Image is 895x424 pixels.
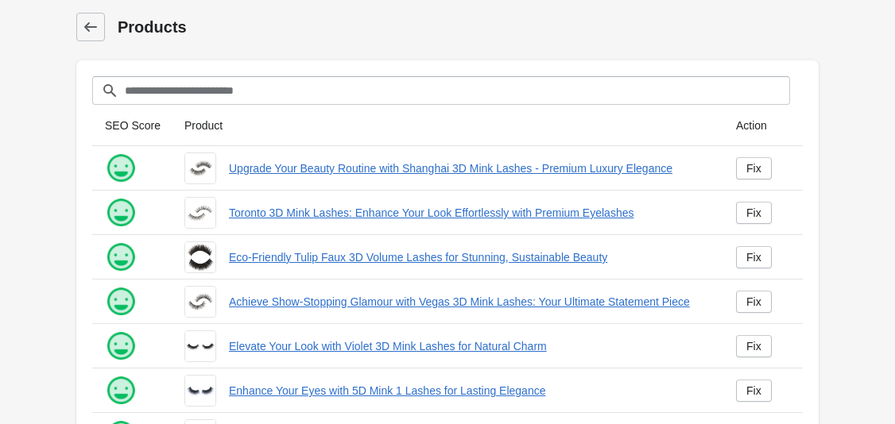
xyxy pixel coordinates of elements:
a: Fix [736,291,772,313]
a: Eco-Friendly Tulip Faux 3D Volume Lashes for Stunning, Sustainable Beauty [229,249,711,265]
a: Elevate Your Look with Violet 3D Mink Lashes for Natural Charm [229,338,711,354]
div: Fix [746,384,761,397]
a: Fix [736,157,772,179]
div: Fix [746,295,761,308]
div: Fix [746,162,761,175]
div: Fix [746,206,761,219]
th: Product [172,105,723,146]
h1: Products [118,16,819,38]
th: SEO Score [92,105,172,146]
a: Fix [736,380,772,402]
div: Fix [746,251,761,264]
img: happy.png [105,330,137,362]
img: happy.png [105,375,137,407]
a: Fix [736,246,772,268]
th: Action [723,105,803,146]
a: Achieve Show-Stopping Glamour with Vegas 3D Mink Lashes: Your Ultimate Statement Piece [229,294,711,310]
img: happy.png [105,286,137,318]
img: happy.png [105,152,137,184]
a: Enhance Your Eyes with 5D Mink 1 Lashes for Lasting Elegance [229,383,711,399]
a: Fix [736,202,772,224]
a: Toronto 3D Mink Lashes: Enhance Your Look Effortlessly with Premium Eyelashes [229,205,711,221]
a: Fix [736,335,772,357]
div: Fix [746,340,761,353]
img: happy.png [105,197,137,229]
img: happy.png [105,241,137,273]
a: Upgrade Your Beauty Routine with Shanghai 3D Mink Lashes - Premium Luxury Elegance [229,160,711,176]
